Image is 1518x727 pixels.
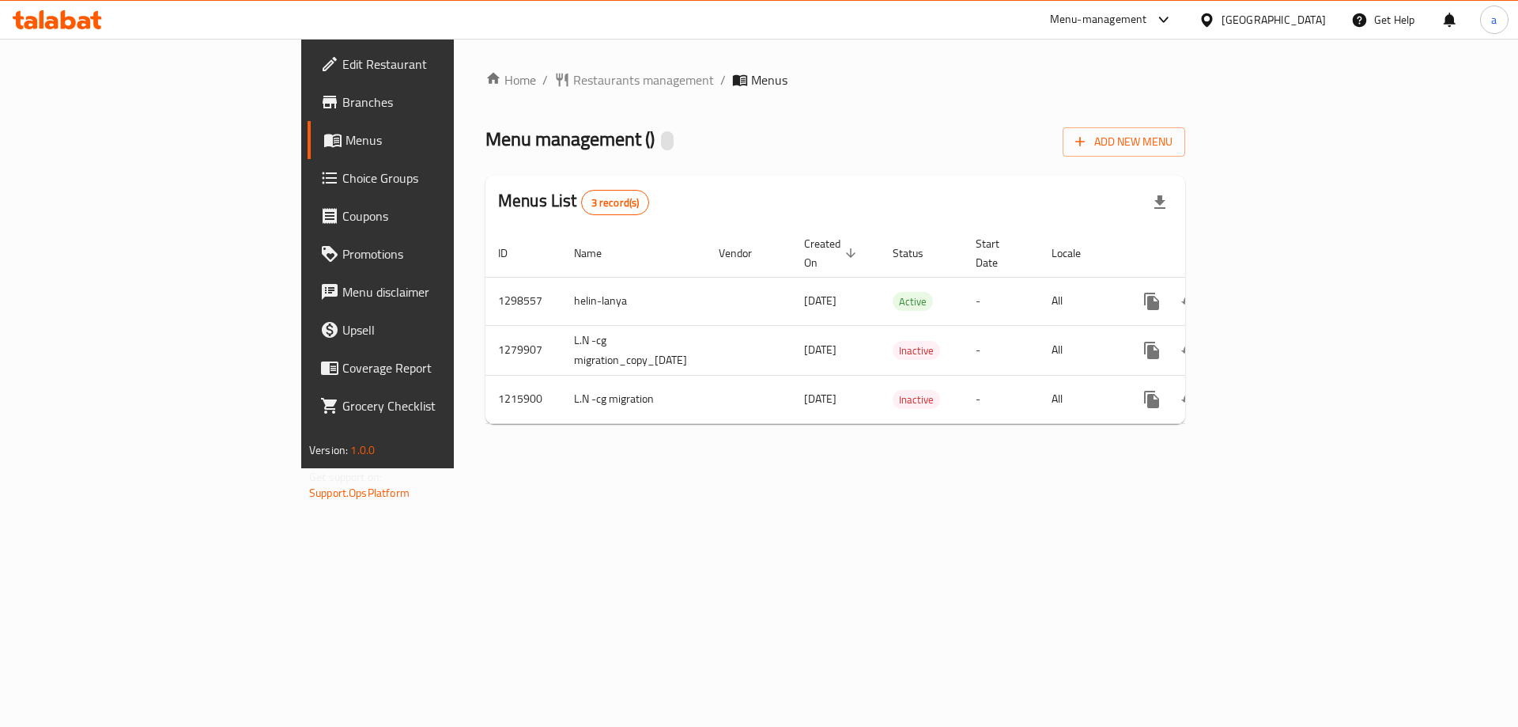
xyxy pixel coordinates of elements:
[574,244,622,263] span: Name
[1133,381,1171,418] button: more
[309,440,348,460] span: Version:
[498,244,528,263] span: ID
[350,440,375,460] span: 1.0.0
[804,290,836,311] span: [DATE]
[308,197,555,235] a: Coupons
[893,390,940,409] div: Inactive
[309,467,382,487] span: Get support on:
[719,244,772,263] span: Vendor
[485,121,655,157] span: Menu management ( )
[342,93,542,112] span: Branches
[976,234,1020,272] span: Start Date
[963,277,1039,325] td: -
[1171,331,1209,369] button: Change Status
[804,339,836,360] span: [DATE]
[342,396,542,415] span: Grocery Checklist
[308,273,555,311] a: Menu disclaimer
[561,277,706,325] td: helin-lanya
[346,131,542,150] span: Menus
[893,391,940,409] span: Inactive
[342,55,542,74] span: Edit Restaurant
[342,358,542,377] span: Coverage Report
[498,189,649,215] h2: Menus List
[751,70,787,89] span: Menus
[308,387,555,425] a: Grocery Checklist
[582,195,649,210] span: 3 record(s)
[342,244,542,263] span: Promotions
[342,206,542,225] span: Coupons
[804,234,861,272] span: Created On
[1171,282,1209,320] button: Change Status
[1063,127,1185,157] button: Add New Menu
[308,349,555,387] a: Coverage Report
[554,70,714,89] a: Restaurants management
[1133,282,1171,320] button: more
[893,244,944,263] span: Status
[561,325,706,375] td: L.N -cg migration_copy_[DATE]
[485,70,1185,89] nav: breadcrumb
[342,320,542,339] span: Upsell
[893,292,933,311] div: Active
[1039,325,1120,375] td: All
[342,168,542,187] span: Choice Groups
[893,342,940,360] span: Inactive
[1133,331,1171,369] button: more
[342,282,542,301] span: Menu disclaimer
[1120,229,1297,278] th: Actions
[1075,132,1172,152] span: Add New Menu
[308,311,555,349] a: Upsell
[1039,375,1120,423] td: All
[1222,11,1326,28] div: [GEOGRAPHIC_DATA]
[963,325,1039,375] td: -
[804,388,836,409] span: [DATE]
[1141,184,1179,222] div: Export file
[893,341,940,360] div: Inactive
[1050,10,1147,29] div: Menu-management
[308,159,555,197] a: Choice Groups
[1171,381,1209,418] button: Change Status
[1039,277,1120,325] td: All
[1491,11,1497,28] span: a
[308,235,555,273] a: Promotions
[561,375,706,423] td: L.N -cg migration
[1052,244,1101,263] span: Locale
[485,229,1297,424] table: enhanced table
[308,83,555,121] a: Branches
[963,375,1039,423] td: -
[308,45,555,83] a: Edit Restaurant
[893,293,933,311] span: Active
[309,483,410,503] a: Support.OpsPlatform
[581,190,650,215] div: Total records count
[573,70,714,89] span: Restaurants management
[308,121,555,159] a: Menus
[720,70,726,89] li: /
